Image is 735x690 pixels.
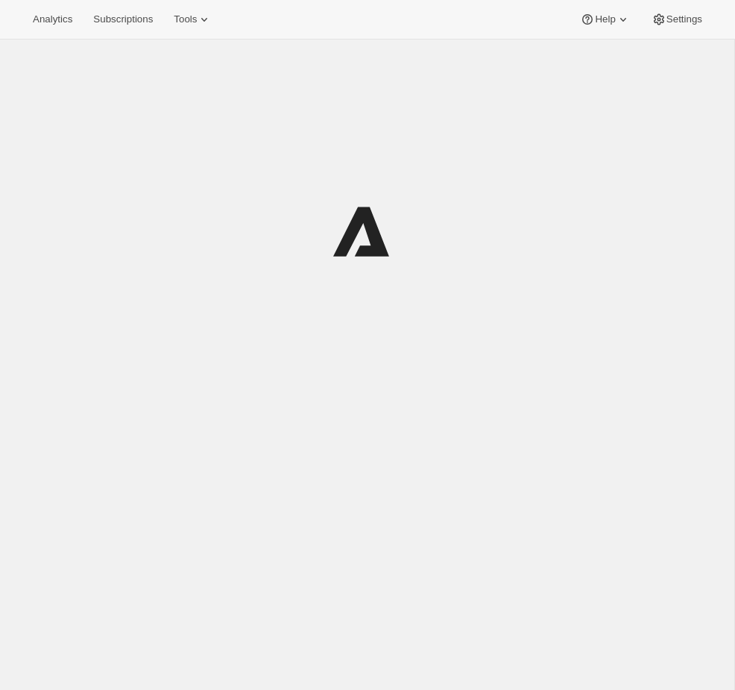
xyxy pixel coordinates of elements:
button: Help [571,9,639,30]
button: Subscriptions [84,9,162,30]
span: Analytics [33,13,72,25]
button: Settings [643,9,711,30]
span: Tools [174,13,197,25]
span: Subscriptions [93,13,153,25]
span: Help [595,13,615,25]
span: Settings [666,13,702,25]
button: Analytics [24,9,81,30]
button: Tools [165,9,221,30]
